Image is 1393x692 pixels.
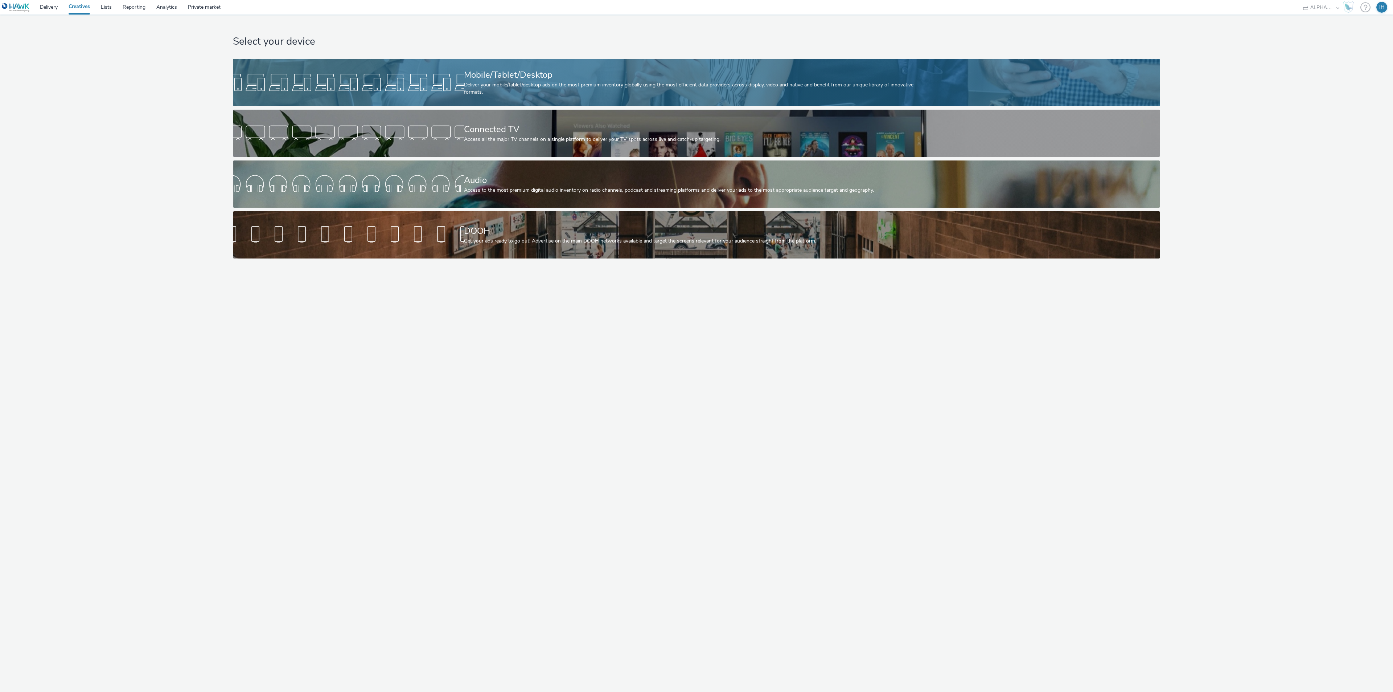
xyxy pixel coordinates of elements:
[464,174,926,187] div: Audio
[2,3,30,12] img: undefined Logo
[233,160,1160,208] a: AudioAccess to the most premium digital audio inventory on radio channels, podcast and streaming ...
[1343,1,1354,13] img: Hawk Academy
[1343,1,1357,13] a: Hawk Academy
[1379,2,1385,13] div: IH
[233,211,1160,259] a: DOOHGet your ads ready to go out! Advertise on the main DOOH networks available and target the sc...
[464,81,926,96] div: Deliver your mobile/tablet/desktop ads on the most premium inventory globally using the most effi...
[464,237,926,245] div: Get your ads ready to go out! Advertise on the main DOOH networks available and target the screen...
[464,225,926,237] div: DOOH
[464,187,926,194] div: Access to the most premium digital audio inventory on radio channels, podcast and streaming platf...
[233,110,1160,157] a: Connected TVAccess all the major TV channels on a single platform to deliver your TV spots across...
[464,136,926,143] div: Access all the major TV channels on a single platform to deliver your TV spots across live and ca...
[464,69,926,81] div: Mobile/Tablet/Desktop
[233,59,1160,106] a: Mobile/Tablet/DesktopDeliver your mobile/tablet/desktop ads on the most premium inventory globall...
[464,123,926,136] div: Connected TV
[233,35,1160,49] h1: Select your device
